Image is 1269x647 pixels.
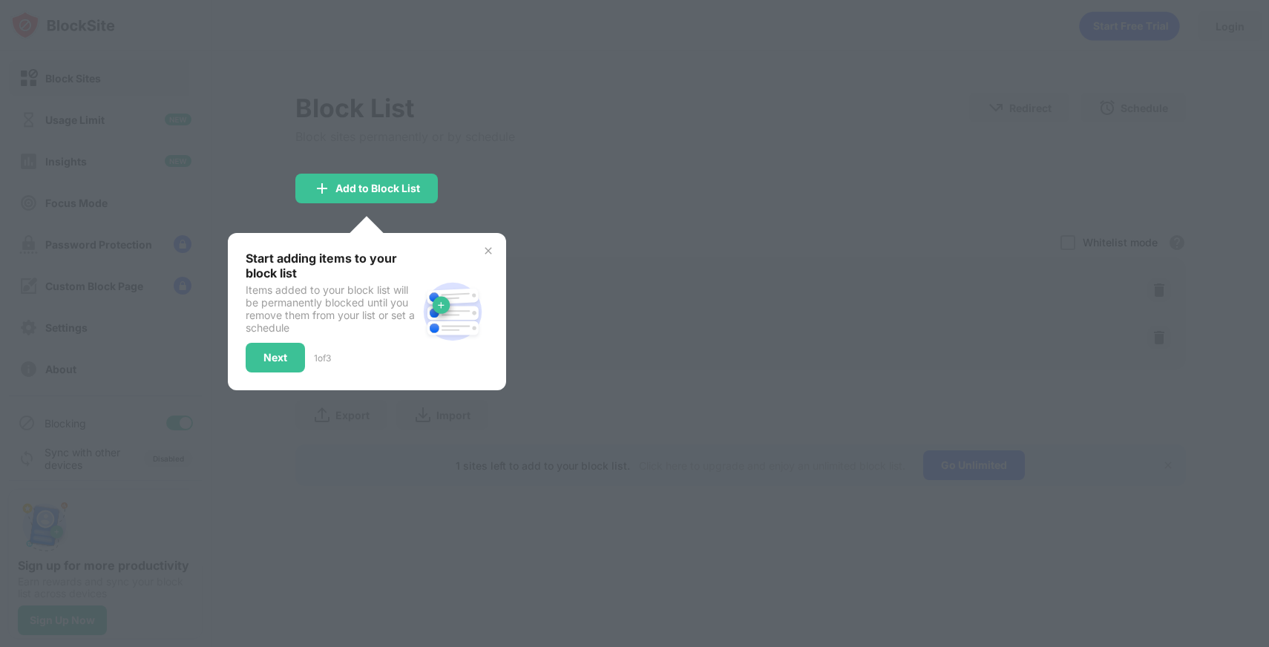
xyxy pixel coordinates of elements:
[314,352,331,364] div: 1 of 3
[246,251,417,280] div: Start adding items to your block list
[417,276,488,347] img: block-site.svg
[246,283,417,334] div: Items added to your block list will be permanently blocked until you remove them from your list o...
[263,352,287,364] div: Next
[482,245,494,257] img: x-button.svg
[335,183,420,194] div: Add to Block List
